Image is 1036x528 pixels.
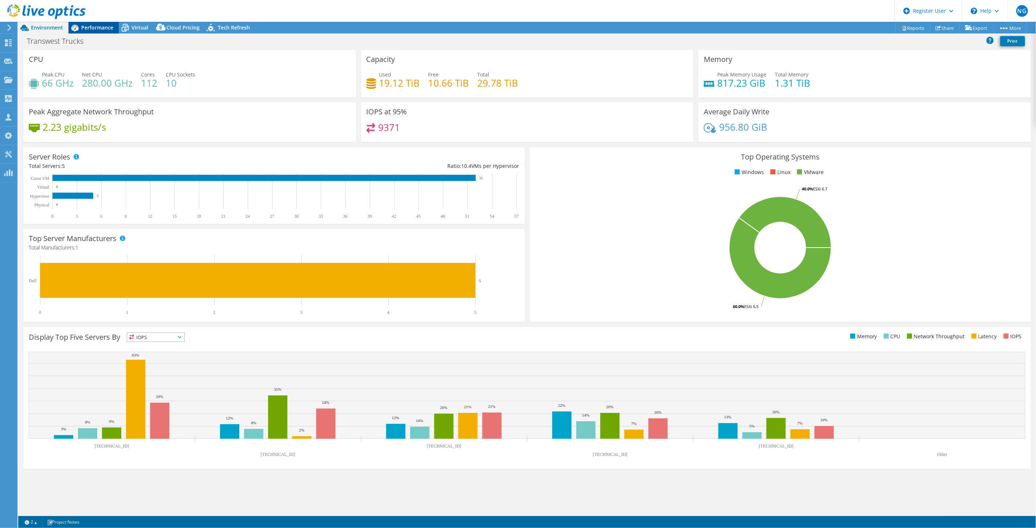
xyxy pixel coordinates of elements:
text: 63% [132,353,139,357]
h3: Memory [704,55,732,63]
li: CPU [882,332,900,340]
text: 3% [61,427,66,431]
text: Other [937,452,947,457]
text: 52 [479,176,483,180]
span: Cloud Pricing [166,24,200,31]
text: 24% [322,400,329,405]
span: Tech Refresh [218,24,250,31]
h3: Server Roles [29,153,70,161]
text: 30 [294,214,299,219]
tspan: 40.0% [802,186,813,192]
li: Memory [848,332,877,340]
span: Virtual [132,24,148,31]
h4: 1.31 TiB [775,79,810,87]
text: 9 [125,214,127,219]
text: 15 [172,214,177,219]
text: 42 [392,214,396,219]
div: Total Servers: [29,162,274,170]
text: 7% [797,421,803,425]
span: 5 [62,162,65,169]
text: 6 [100,214,102,219]
a: Share [930,22,960,34]
text: [TECHNICAL_ID] [759,444,794,449]
span: NG [1016,5,1028,17]
text: 21 [221,214,225,219]
a: Reports [895,22,930,34]
text: 20% [440,405,447,410]
text: [TECHNICAL_ID] [261,452,295,457]
text: Dell [29,278,36,283]
h4: 280.00 GHz [82,79,133,87]
li: IOPS [1002,332,1022,340]
span: Total Memory [775,71,808,78]
li: VMware [795,168,824,176]
svg: \n [971,8,977,14]
text: 5 [97,194,99,198]
span: Peak Memory Usage [717,71,766,78]
text: 3 [76,214,78,219]
tspan: ESXi 6.5 [744,304,758,309]
h4: 9371 [378,123,400,131]
a: Project Notes [42,517,85,527]
h4: 817.23 GiB [717,79,766,87]
a: Export [960,22,993,34]
text: 18 [197,214,201,219]
text: 10% [416,418,423,423]
a: 2 [20,517,42,527]
h3: CPU [29,55,43,63]
li: Network Throughput [905,332,965,340]
h3: Average Daily Write [704,108,769,116]
text: 45 [416,214,421,219]
text: 13% [724,415,731,419]
text: 3 [300,310,302,315]
h4: 112 [141,79,157,87]
span: IOPS [127,333,184,342]
text: Guest VM [31,176,49,181]
tspan: 60.0% [733,304,744,309]
text: 29% [156,394,163,399]
text: 12% [392,415,399,420]
text: 16% [772,410,780,414]
text: 54 [490,214,494,219]
div: Ratio: VMs per Hypervisor [274,162,519,170]
h3: IOPS at 95% [366,108,407,116]
text: 0 [56,185,58,189]
text: 8% [85,420,90,424]
h4: 29.78 TiB [478,79,518,87]
li: Windows [733,168,764,176]
tspan: ESXi 6.7 [813,186,827,192]
h4: 10.66 TiB [428,79,469,87]
text: 0 [51,214,54,219]
span: Net CPU [82,71,102,78]
h4: 2.23 gigabits/s [43,123,106,131]
text: 21% [464,405,471,409]
text: 12 [148,214,152,219]
text: 0 [39,310,41,315]
span: Free [428,71,439,78]
text: 16% [654,410,662,414]
span: Cores [141,71,155,78]
text: 57 [514,214,519,219]
h3: Top Server Manufacturers [29,235,117,243]
h4: Total Manufacturers: [29,244,519,252]
a: Print [1000,36,1025,46]
text: 21% [488,404,495,409]
text: 48 [441,214,445,219]
text: 8% [251,421,256,425]
text: [TECHNICAL_ID] [593,452,628,457]
text: 36 [343,214,348,219]
text: Physical [34,202,49,208]
text: 1 [126,310,128,315]
text: 4 [387,310,389,315]
text: 0 [56,203,58,206]
text: Virtual [37,185,50,190]
text: 22% [558,403,565,407]
text: 24 [246,214,250,219]
span: Used [379,71,392,78]
text: 2 [213,310,215,315]
h1: Transwest Trucks [24,37,95,45]
text: 33 [319,214,323,219]
text: 39 [368,214,372,219]
text: 27 [270,214,274,219]
text: 20% [606,405,613,409]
